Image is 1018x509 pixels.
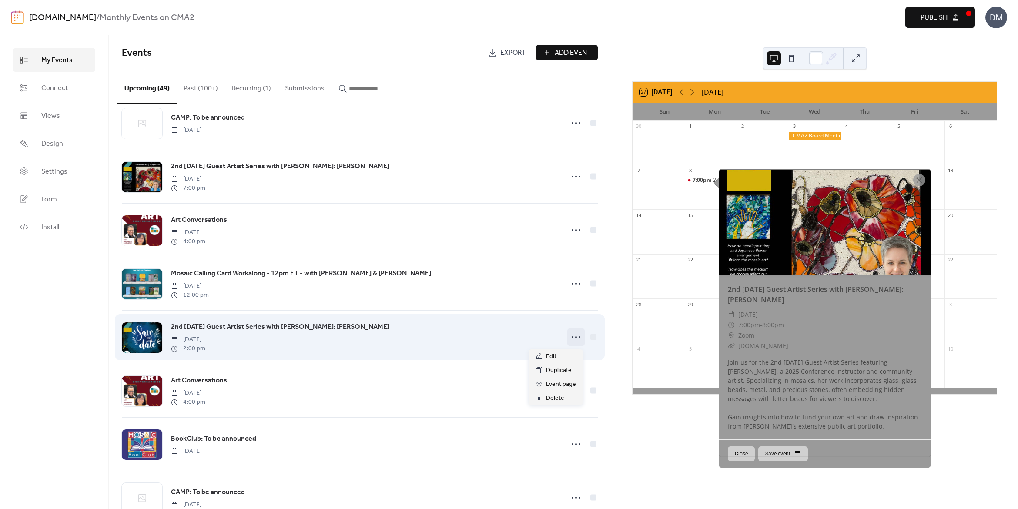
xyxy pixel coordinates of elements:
[690,103,740,121] div: Mon
[685,177,737,184] div: 2nd Monday Guest Artist Series with Jacqui Ross: Aja Ngo
[117,70,177,104] button: Upcoming (49)
[687,167,694,174] div: 8
[546,379,576,390] span: Event page
[791,123,798,130] div: 3
[760,320,762,330] span: -
[687,212,694,218] div: 15
[728,309,735,320] div: ​
[171,112,245,124] a: CAMP: To be announced
[171,161,389,172] a: 2nd [DATE] Guest Artist Series with [PERSON_NAME]: [PERSON_NAME]
[905,7,975,28] button: Publish
[635,345,642,352] div: 4
[13,188,95,211] a: Form
[546,352,556,362] span: Edit
[171,281,209,291] span: [DATE]
[171,291,209,300] span: 12:00 pm
[171,113,245,123] span: CAMP: To be announced
[947,123,954,130] div: 6
[947,167,954,174] div: 13
[840,103,890,121] div: Thu
[13,215,95,239] a: Install
[791,167,798,174] div: 10
[41,111,60,121] span: Views
[171,434,256,444] span: BookClub: To be announced
[687,301,694,308] div: 29
[11,10,24,24] img: logo
[41,194,57,205] span: Form
[719,358,931,431] div: Join us for the 2nd [DATE] Guest Artist Series featuring [PERSON_NAME], a 2025 Conference Instruc...
[738,320,760,330] span: 7:00pm
[171,487,245,498] a: CAMP: To be announced
[177,70,225,103] button: Past (100+)
[635,167,642,174] div: 7
[546,393,564,404] span: Delete
[171,215,227,225] span: Art Conversations
[890,103,940,121] div: Fri
[738,309,758,320] span: [DATE]
[947,301,954,308] div: 3
[29,10,96,26] a: [DOMAIN_NAME]
[171,322,389,332] span: 2nd [DATE] Guest Artist Series with [PERSON_NAME]: [PERSON_NAME]
[13,160,95,183] a: Settings
[728,330,735,341] div: ​
[482,45,532,60] a: Export
[171,214,227,226] a: Art Conversations
[225,70,278,103] button: Recurring (1)
[947,345,954,352] div: 10
[41,167,67,177] span: Settings
[41,222,59,233] span: Install
[13,48,95,72] a: My Events
[687,123,694,130] div: 1
[546,365,572,376] span: Duplicate
[728,341,735,351] div: ​
[738,330,754,341] span: Zoom
[536,45,598,60] a: Add Event
[171,335,205,344] span: [DATE]
[171,126,201,135] span: [DATE]
[278,70,332,103] button: Submissions
[635,123,642,130] div: 30
[640,103,690,121] div: Sun
[947,257,954,263] div: 27
[740,103,790,121] div: Tue
[758,446,808,461] button: Save event
[789,132,841,140] div: CMA2 Board Meeting
[985,7,1007,28] div: DM
[171,184,205,193] span: 7:00 pm
[171,398,205,407] span: 4:00 pm
[947,212,954,218] div: 20
[41,55,73,66] span: My Events
[739,167,746,174] div: 9
[739,123,746,130] div: 2
[790,103,840,121] div: Wed
[693,177,713,184] span: 7:00pm
[122,44,152,63] span: Events
[171,174,205,184] span: [DATE]
[728,446,755,461] button: Close
[13,104,95,127] a: Views
[843,123,850,130] div: 4
[171,388,205,398] span: [DATE]
[96,10,100,26] b: /
[500,48,526,58] span: Export
[635,301,642,308] div: 28
[762,320,784,330] span: 8:00pm
[895,123,902,130] div: 5
[555,48,591,58] span: Add Event
[100,10,194,26] b: Monthly Events on CMA2
[635,257,642,263] div: 21
[171,375,227,386] a: Art Conversations
[171,433,256,445] a: BookClub: To be announced
[713,177,884,184] div: 2nd [DATE] Guest Artist Series with [PERSON_NAME]: [PERSON_NAME]
[728,320,735,330] div: ​
[171,447,201,456] span: [DATE]
[171,321,389,333] a: 2nd [DATE] Guest Artist Series with [PERSON_NAME]: [PERSON_NAME]
[728,285,903,305] a: 2nd [DATE] Guest Artist Series with [PERSON_NAME]: [PERSON_NAME]
[636,86,675,98] button: 27[DATE]
[171,268,431,279] a: Mosaic Calling Card Workalong - 12pm ET - with [PERSON_NAME] & [PERSON_NAME]
[13,132,95,155] a: Design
